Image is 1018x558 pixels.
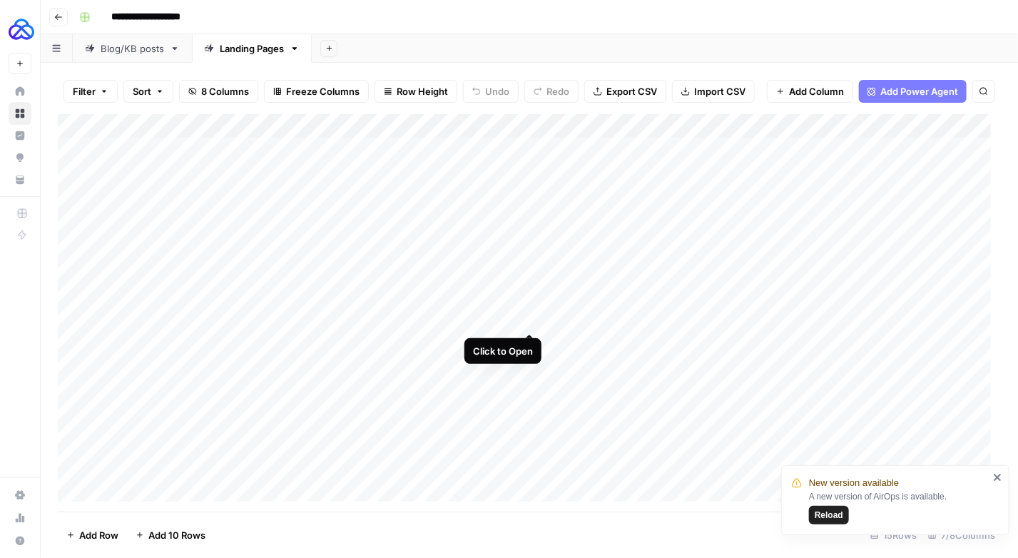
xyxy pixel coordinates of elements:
[123,80,173,103] button: Sort
[809,490,989,524] div: A new version of AirOps is available.
[264,80,369,103] button: Freeze Columns
[73,34,192,63] a: Blog/KB posts
[9,80,31,103] a: Home
[9,484,31,507] a: Settings
[584,80,666,103] button: Export CSV
[865,524,922,547] div: 15 Rows
[694,84,745,98] span: Import CSV
[9,529,31,552] button: Help + Support
[993,472,1003,483] button: close
[179,80,258,103] button: 8 Columns
[73,84,96,98] span: Filter
[880,84,958,98] span: Add Power Agent
[546,84,569,98] span: Redo
[375,80,457,103] button: Row Height
[809,476,899,490] span: New version available
[9,102,31,125] a: Browse
[815,509,843,522] span: Reload
[58,524,127,547] button: Add Row
[524,80,579,103] button: Redo
[9,16,34,42] img: AUQ Logo
[9,146,31,169] a: Opportunities
[473,344,533,358] div: Click to Open
[148,528,205,542] span: Add 10 Rows
[63,80,118,103] button: Filter
[286,84,360,98] span: Freeze Columns
[9,168,31,191] a: Your Data
[606,84,657,98] span: Export CSV
[789,84,844,98] span: Add Column
[192,34,312,63] a: Landing Pages
[859,80,967,103] button: Add Power Agent
[201,84,249,98] span: 8 Columns
[79,528,118,542] span: Add Row
[767,80,853,103] button: Add Column
[101,41,164,56] div: Blog/KB posts
[809,506,849,524] button: Reload
[485,84,509,98] span: Undo
[127,524,214,547] button: Add 10 Rows
[133,84,151,98] span: Sort
[922,524,1001,547] div: 7/8 Columns
[672,80,755,103] button: Import CSV
[9,124,31,147] a: Insights
[463,80,519,103] button: Undo
[9,11,31,47] button: Workspace: AUQ
[397,84,448,98] span: Row Height
[220,41,284,56] div: Landing Pages
[9,507,31,529] a: Usage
